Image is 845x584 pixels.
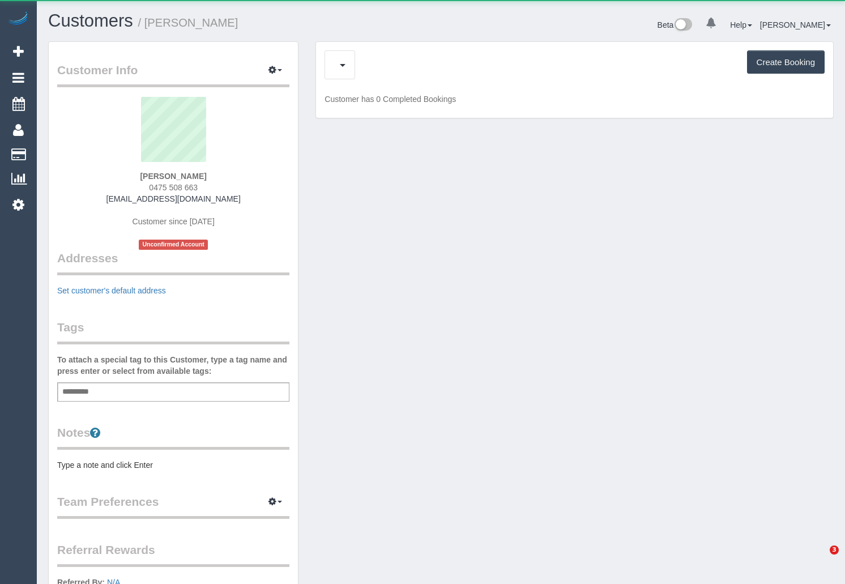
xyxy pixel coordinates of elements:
img: New interface [673,18,692,33]
legend: Team Preferences [57,493,289,519]
p: Customer has 0 Completed Bookings [325,93,825,105]
a: [PERSON_NAME] [760,20,831,29]
legend: Tags [57,319,289,344]
legend: Customer Info [57,62,289,87]
span: 3 [830,545,839,555]
img: Automaid Logo [7,11,29,27]
button: Create Booking [747,50,825,74]
pre: Type a note and click Enter [57,459,289,471]
a: Help [730,20,752,29]
span: Customer since [DATE] [133,217,215,226]
a: [EMAIL_ADDRESS][DOMAIN_NAME] [106,194,241,203]
strong: [PERSON_NAME] [140,172,206,181]
iframe: Intercom live chat [806,545,834,573]
a: Set customer's default address [57,286,166,295]
label: To attach a special tag to this Customer, type a tag name and press enter or select from availabl... [57,354,289,377]
small: / [PERSON_NAME] [138,16,238,29]
span: 0475 508 663 [149,183,198,192]
a: Customers [48,11,133,31]
legend: Notes [57,424,289,450]
span: Unconfirmed Account [139,240,208,249]
legend: Referral Rewards [57,542,289,567]
a: Beta [658,20,693,29]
